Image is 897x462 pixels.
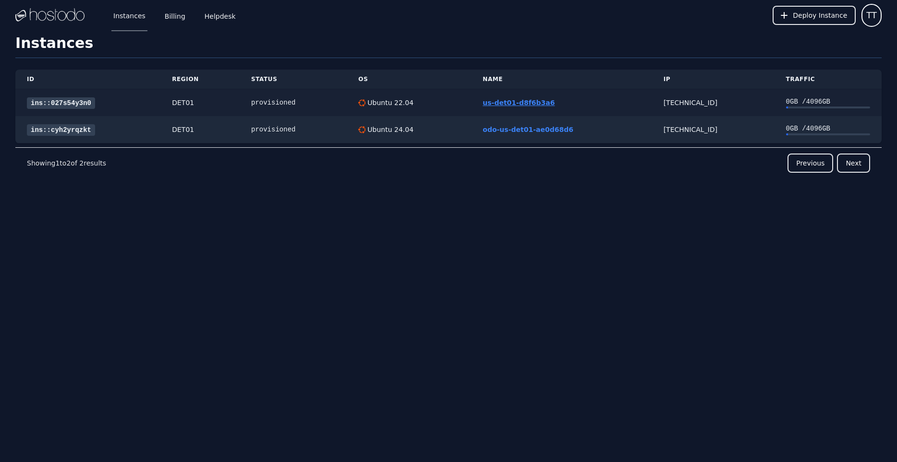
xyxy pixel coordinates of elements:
a: ins::cyh2yrqzkt [27,124,95,136]
a: us-det01-d8f6b3a6 [483,99,555,107]
a: ins::027s54y3n0 [27,97,95,109]
th: OS [347,70,471,89]
img: Ubuntu 24.04 [358,126,365,133]
div: DET01 [172,125,228,134]
div: DET01 [172,98,228,107]
span: 2 [79,159,84,167]
button: User menu [861,4,882,27]
button: Deploy Instance [773,6,856,25]
div: [TECHNICAL_ID] [664,98,763,107]
button: Next [837,154,870,173]
span: Deploy Instance [793,11,847,20]
h1: Instances [15,35,882,58]
p: Showing to of results [27,158,106,168]
div: 0 GB / 4096 GB [786,124,870,133]
th: Region [160,70,240,89]
th: IP [652,70,775,89]
div: Ubuntu 22.04 [365,98,413,107]
a: odo-us-det01-ae0d68d6 [483,126,573,133]
span: TT [866,9,877,22]
div: 0 GB / 4096 GB [786,97,870,107]
th: Traffic [775,70,882,89]
div: Ubuntu 24.04 [365,125,413,134]
img: Logo [15,8,85,23]
th: ID [15,70,160,89]
span: 1 [55,159,60,167]
div: [TECHNICAL_ID] [664,125,763,134]
div: provisioned [251,125,335,134]
nav: Pagination [15,147,882,178]
th: Name [471,70,652,89]
button: Previous [788,154,833,173]
span: 2 [66,159,71,167]
img: Ubuntu 22.04 [358,99,365,107]
div: provisioned [251,98,335,107]
th: Status [240,70,347,89]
